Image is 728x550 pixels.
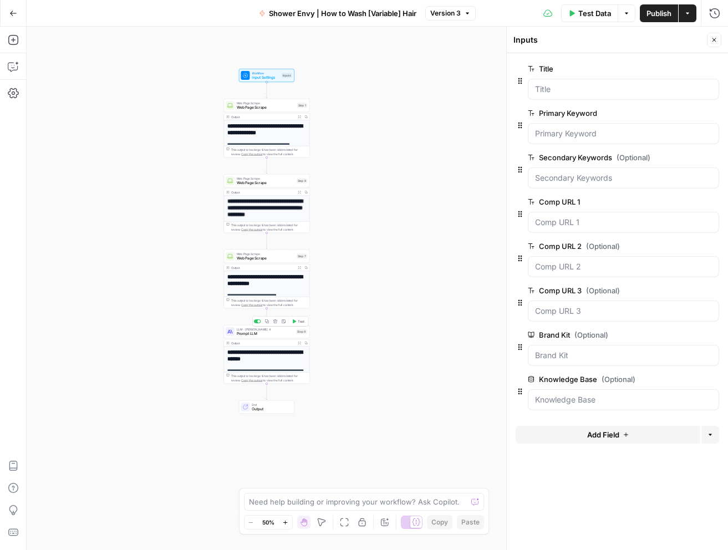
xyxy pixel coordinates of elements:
[231,115,294,119] div: Output
[297,179,307,184] div: Step 9
[535,128,712,139] input: Primary Keyword
[237,331,294,337] span: Prompt LLM
[237,252,294,256] span: Web Page Scrape
[252,4,423,22] button: Shower Envy | How to Wash [Variable] Hair
[231,266,294,270] div: Output
[535,261,712,272] input: Comp URL 2
[252,75,279,80] span: Input Settings
[535,172,712,184] input: Secondary Keywords
[528,108,656,119] label: Primary Keyword
[298,319,304,324] span: Test
[528,329,656,340] label: Brand Kit
[231,298,307,307] div: This output is too large & has been abbreviated for review. to view the full content.
[513,34,704,45] div: Inputs
[266,82,267,98] g: Edge from start to step_1
[237,176,294,181] span: Web Page Scrape
[252,71,279,75] span: Workflow
[266,384,267,400] g: Edge from step_4 to end
[535,350,712,361] input: Brand Kit
[528,374,656,385] label: Knowledge Base
[535,305,712,317] input: Comp URL 3
[231,223,307,232] div: This output is too large & has been abbreviated for review. to view the full content.
[289,318,307,325] button: Test
[425,6,476,21] button: Version 3
[646,8,671,19] span: Publish
[266,157,267,174] g: Edge from step_1 to step_9
[587,429,619,440] span: Add Field
[431,517,448,527] span: Copy
[237,256,294,261] span: Web Page Scrape
[282,73,292,78] div: Inputs
[535,84,712,95] input: Title
[269,8,416,19] span: Shower Envy | How to Wash [Variable] Hair
[574,329,608,340] span: (Optional)
[528,241,656,252] label: Comp URL 2
[617,152,650,163] span: (Optional)
[430,8,461,18] span: Version 3
[241,303,262,307] span: Copy the output
[237,180,294,186] span: Web Page Scrape
[535,394,712,405] input: Knowledge Base
[535,217,712,228] input: Comp URL 1
[528,152,656,163] label: Secondary Keywords
[241,228,262,231] span: Copy the output
[528,63,656,74] label: Title
[578,8,611,19] span: Test Data
[241,379,262,382] span: Copy the output
[457,515,484,529] button: Paste
[528,285,656,296] label: Comp URL 3
[231,190,294,195] div: Output
[461,517,480,527] span: Paste
[237,101,295,105] span: Web Page Scrape
[252,403,289,407] span: End
[237,105,295,110] span: Web Page Scrape
[586,285,620,296] span: (Optional)
[640,4,678,22] button: Publish
[516,426,700,444] button: Add Field
[252,406,289,412] span: Output
[223,400,309,414] div: EndOutput
[296,329,307,334] div: Step 4
[231,341,294,345] div: Output
[297,254,307,259] div: Step 7
[586,241,620,252] span: (Optional)
[561,4,618,22] button: Test Data
[262,518,274,527] span: 50%
[231,147,307,156] div: This output is too large & has been abbreviated for review. to view the full content.
[231,374,307,383] div: This output is too large & has been abbreviated for review. to view the full content.
[237,327,294,332] span: LLM · [PERSON_NAME] 4
[528,196,656,207] label: Comp URL 1
[297,103,307,108] div: Step 1
[427,515,452,529] button: Copy
[223,69,309,82] div: WorkflowInput SettingsInputs
[241,152,262,156] span: Copy the output
[602,374,635,385] span: (Optional)
[266,233,267,249] g: Edge from step_9 to step_7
